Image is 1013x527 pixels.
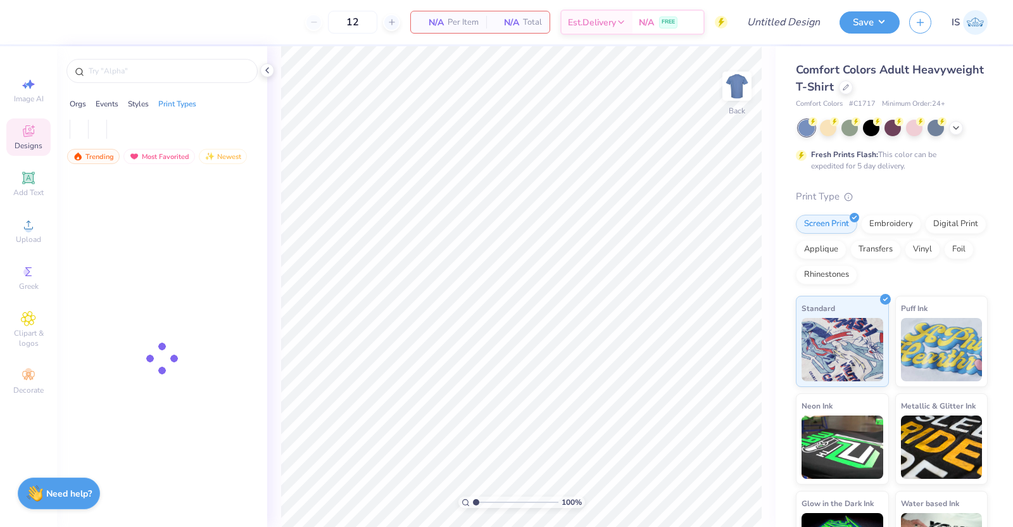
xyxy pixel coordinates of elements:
strong: Need help? [46,488,92,500]
span: Glow in the Dark Ink [802,497,874,510]
div: This color can be expedited for 5 day delivery. [811,149,967,172]
div: Embroidery [861,215,921,234]
a: IS [952,10,988,35]
div: Transfers [850,240,901,259]
span: Puff Ink [901,302,928,315]
span: 100 % [562,497,582,508]
span: Add Text [13,187,44,198]
span: N/A [639,16,654,29]
img: trending.gif [73,152,83,161]
div: Screen Print [796,215,857,234]
div: Newest [199,149,247,164]
input: Try "Alpha" [87,65,249,77]
span: N/A [494,16,519,29]
div: Trending [67,149,120,164]
span: Metallic & Glitter Ink [901,399,976,412]
div: Digital Print [925,215,986,234]
input: – – [328,11,377,34]
span: Neon Ink [802,399,833,412]
div: Foil [944,240,974,259]
img: Neon Ink [802,416,883,479]
div: Print Types [158,98,196,110]
div: Events [96,98,118,110]
span: Clipart & logos [6,328,51,348]
input: Untitled Design [737,10,830,35]
span: # C1717 [849,99,876,110]
img: Puff Ink [901,318,983,381]
button: Save [840,11,900,34]
img: Newest.gif [204,152,215,161]
span: Comfort Colors [796,99,843,110]
span: FREE [662,18,675,27]
span: IS [952,15,960,30]
div: Back [729,105,745,117]
span: Minimum Order: 24 + [882,99,945,110]
img: Metallic & Glitter Ink [901,416,983,479]
div: Print Type [796,189,988,204]
div: Most Favorited [123,149,195,164]
span: Comfort Colors Adult Heavyweight T-Shirt [796,62,984,94]
span: Greek [19,281,39,291]
div: Orgs [70,98,86,110]
div: Vinyl [905,240,940,259]
span: Image AI [14,94,44,104]
img: most_fav.gif [129,152,139,161]
span: Total [523,16,542,29]
div: Applique [796,240,846,259]
div: Styles [128,98,149,110]
span: Est. Delivery [568,16,616,29]
img: Standard [802,318,883,381]
div: Rhinestones [796,265,857,284]
strong: Fresh Prints Flash: [811,149,878,160]
span: Upload [16,234,41,244]
span: N/A [418,16,444,29]
span: Water based Ink [901,497,959,510]
span: Designs [15,141,42,151]
span: Per Item [448,16,479,29]
img: Back [724,73,750,99]
span: Standard [802,302,835,315]
span: Decorate [13,385,44,395]
img: Isaiah Swanson [963,10,988,35]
